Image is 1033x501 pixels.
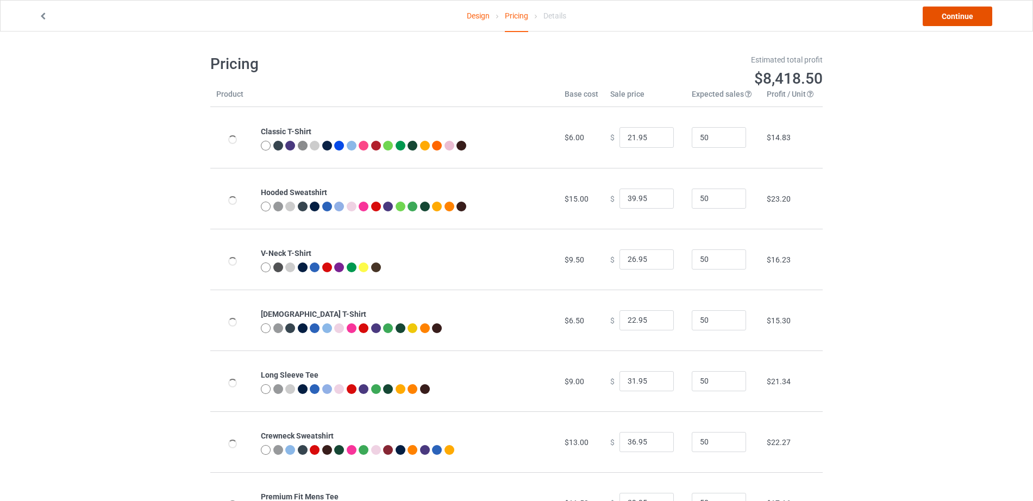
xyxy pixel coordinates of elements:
span: $23.20 [767,195,791,203]
div: Details [543,1,566,31]
a: Continue [923,7,992,26]
th: Profit / Unit [761,89,823,107]
span: $15.30 [767,316,791,325]
span: $14.83 [767,133,791,142]
span: $ [610,377,615,385]
th: Sale price [604,89,686,107]
b: V-Neck T-Shirt [261,249,311,258]
span: $13.00 [565,438,589,447]
span: $16.23 [767,255,791,264]
span: $6.00 [565,133,584,142]
a: Design [467,1,490,31]
th: Product [210,89,255,107]
span: $8,418.50 [754,70,823,87]
div: Pricing [505,1,528,32]
b: Hooded Sweatshirt [261,188,327,197]
span: $6.50 [565,316,584,325]
b: Crewneck Sweatshirt [261,431,334,440]
h1: Pricing [210,54,509,74]
div: Estimated total profit [524,54,823,65]
span: $21.34 [767,377,791,386]
span: $ [610,437,615,446]
span: $9.50 [565,255,584,264]
span: $ [610,255,615,264]
span: $ [610,316,615,324]
th: Expected sales [686,89,761,107]
span: $ [610,133,615,142]
span: $9.00 [565,377,584,386]
img: heather_texture.png [298,141,308,151]
b: Long Sleeve Tee [261,371,318,379]
th: Base cost [559,89,604,107]
b: Classic T-Shirt [261,127,311,136]
span: $ [610,194,615,203]
span: $15.00 [565,195,589,203]
b: [DEMOGRAPHIC_DATA] T-Shirt [261,310,366,318]
b: Premium Fit Mens Tee [261,492,339,501]
span: $22.27 [767,438,791,447]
